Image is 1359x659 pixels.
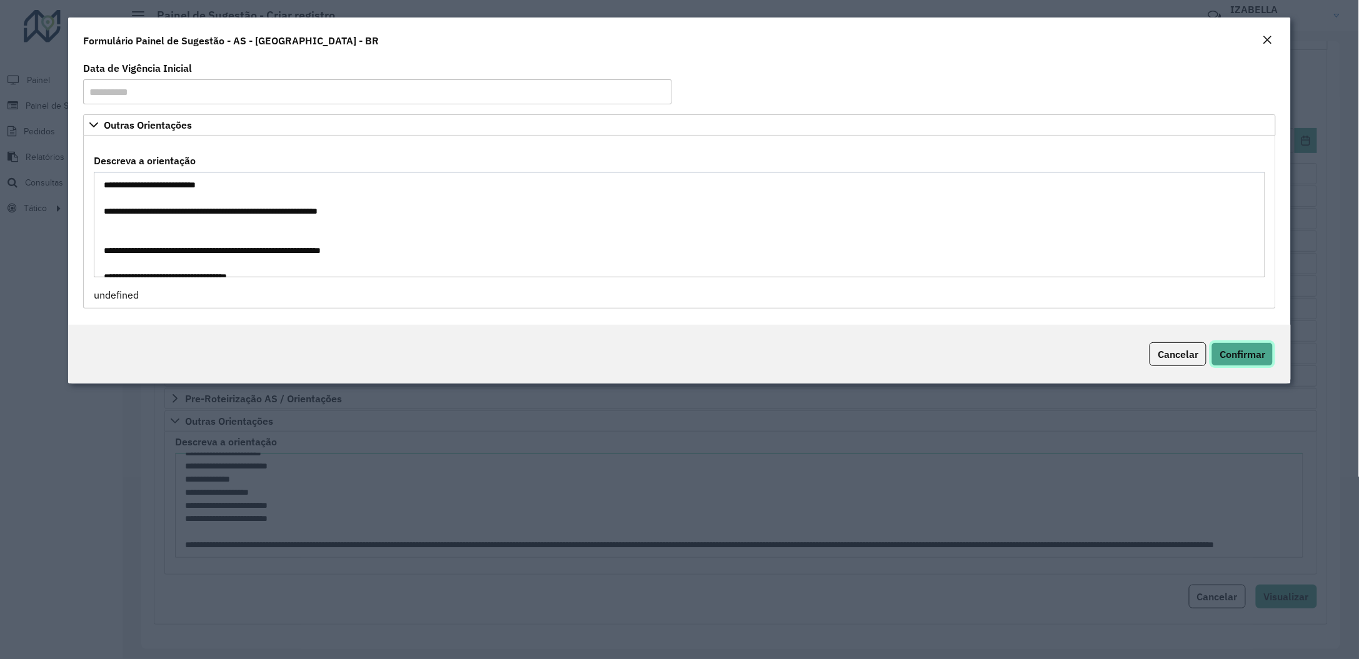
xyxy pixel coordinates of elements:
button: Close [1258,32,1276,49]
label: Descreva a orientação [94,153,196,168]
span: Cancelar [1158,348,1198,360]
button: Cancelar [1150,342,1206,366]
div: Outras Orientações [83,136,1276,309]
label: Data de Vigência Inicial [83,61,192,76]
em: Fechar [1262,35,1272,45]
h4: Formulário Painel de Sugestão - AS - [GEOGRAPHIC_DATA] - BR [83,33,379,48]
a: Outras Orientações [83,114,1276,136]
span: undefined [94,289,139,301]
span: Outras Orientações [104,120,192,130]
button: Confirmar [1211,342,1273,366]
span: Confirmar [1220,348,1265,360]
